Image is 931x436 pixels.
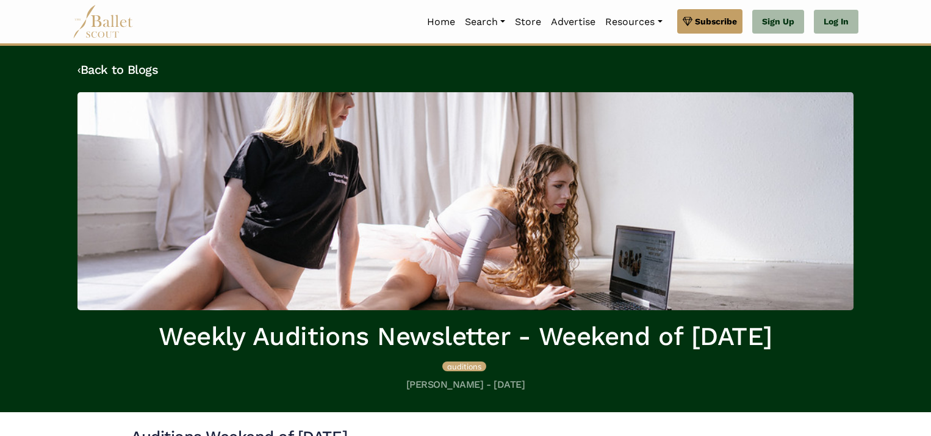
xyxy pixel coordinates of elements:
[77,62,81,77] code: ‹
[447,362,481,371] span: auditions
[460,9,510,35] a: Search
[695,15,737,28] span: Subscribe
[600,9,667,35] a: Resources
[814,10,858,34] a: Log In
[77,379,854,391] h5: [PERSON_NAME] - [DATE]
[752,10,804,34] a: Sign Up
[510,9,546,35] a: Store
[77,92,854,310] img: header_image.img
[442,360,486,372] a: auditions
[677,9,742,34] a: Subscribe
[546,9,600,35] a: Advertise
[422,9,460,35] a: Home
[77,320,854,354] h1: Weekly Auditions Newsletter - Weekend of [DATE]
[77,62,158,77] a: ‹Back to Blogs
[683,15,692,28] img: gem.svg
